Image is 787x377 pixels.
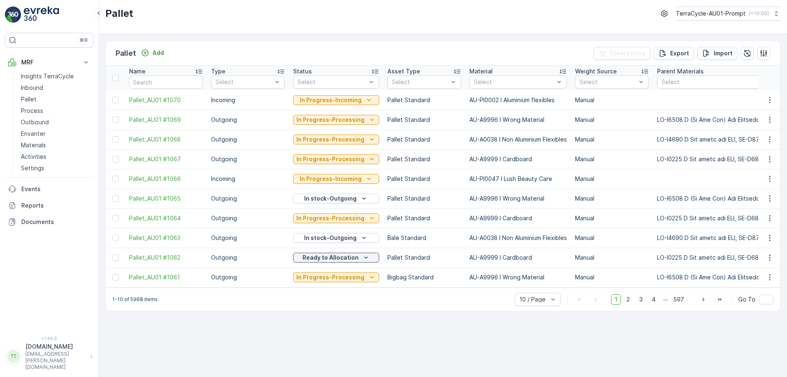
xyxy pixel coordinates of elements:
[18,151,93,162] a: Activities
[300,96,362,104] p: In Progress-Incoming
[129,135,203,144] a: Pallet_AU01 #1068
[657,67,704,75] p: Parent Materials
[676,9,746,18] p: TerraCycle-AU01-Prompt
[465,130,571,149] td: AU-A0038 I Non Aluminium Flexibles
[383,189,465,208] td: Pallet Standard
[129,96,203,104] a: Pallet_AU01 #1070
[714,49,732,57] p: Import
[571,130,653,149] td: Manual
[465,267,571,287] td: AU-A9996 I Wrong Material
[129,234,203,242] a: Pallet_AU01 #1063
[571,267,653,287] td: Manual
[129,254,203,262] span: Pallet_AU01 #1062
[25,351,86,370] p: [EMAIL_ADDRESS][PERSON_NAME][DOMAIN_NAME]
[21,84,43,92] p: Inbound
[749,10,769,17] p: ( +10:00 )
[7,350,20,363] div: TT
[21,58,77,66] p: MRF
[5,336,93,341] span: v 1.49.0
[648,294,660,305] span: 4
[207,169,289,189] td: Incoming
[293,174,379,184] button: In Progress-Incoming
[469,67,493,75] p: Material
[24,7,59,23] img: logo_light-DOdMpM7g.png
[152,49,164,57] p: Add
[383,248,465,267] td: Pallet Standard
[611,294,621,305] span: 1
[18,94,93,105] a: Pallet
[594,47,651,60] button: Clear Filters
[5,181,93,197] a: Events
[5,197,93,214] a: Reports
[112,296,158,303] p: 1-10 of 5968 items
[293,194,379,203] button: In stock-Outgoing
[383,130,465,149] td: Pallet Standard
[670,294,688,305] span: 597
[112,254,119,261] div: Toggle Row Selected
[383,267,465,287] td: Bigbag Standard
[112,235,119,241] div: Toggle Row Selected
[129,116,203,124] span: Pallet_AU01 #1069
[5,54,93,71] button: MRF
[21,95,36,103] p: Pallet
[298,78,366,86] p: Select
[129,67,146,75] p: Name
[697,47,737,60] button: Import
[571,248,653,267] td: Manual
[293,115,379,125] button: In Progress-Processing
[465,208,571,228] td: AU-A9999 I Cardboard
[571,169,653,189] td: Manual
[293,135,379,144] button: In Progress-Processing
[207,208,289,228] td: Outgoing
[465,228,571,248] td: AU-A0038 I Non Aluminium Flexibles
[207,90,289,110] td: Incoming
[80,37,88,43] p: ⌘B
[465,90,571,110] td: AU-PI0002 I Aluminium flexibles
[580,78,636,86] p: Select
[571,189,653,208] td: Manual
[383,90,465,110] td: Pallet Standard
[663,294,668,305] p: ...
[21,185,90,193] p: Events
[129,75,203,89] input: Search
[207,110,289,130] td: Outgoing
[216,78,272,86] p: Select
[129,194,203,203] a: Pallet_AU01 #1065
[129,175,203,183] a: Pallet_AU01 #1066
[21,72,74,80] p: Insights TerraCycle
[571,149,653,169] td: Manual
[207,130,289,149] td: Outgoing
[296,116,364,124] p: In Progress-Processing
[383,110,465,130] td: Pallet Standard
[296,135,364,144] p: In Progress-Processing
[112,97,119,103] div: Toggle Row Selected
[112,136,119,143] div: Toggle Row Selected
[654,47,694,60] button: Export
[383,228,465,248] td: Bale Standard
[207,248,289,267] td: Outgoing
[304,194,357,203] p: In stock-Outgoing
[5,214,93,230] a: Documents
[207,228,289,248] td: Outgoing
[465,248,571,267] td: AU-A9999 I Cardboard
[383,149,465,169] td: Pallet Standard
[293,272,379,282] button: In Progress-Processing
[116,48,136,59] p: Pallet
[304,234,357,242] p: In stock-Outgoing
[670,49,689,57] p: Export
[610,49,646,57] p: Clear Filters
[387,67,420,75] p: Asset Type
[296,214,364,222] p: In Progress-Processing
[21,218,90,226] p: Documents
[112,176,119,182] div: Toggle Row Selected
[293,233,379,243] button: In stock-Outgoing
[383,169,465,189] td: Pallet Standard
[21,141,46,149] p: Materials
[105,7,133,20] p: Pallet
[25,343,86,351] p: [DOMAIN_NAME]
